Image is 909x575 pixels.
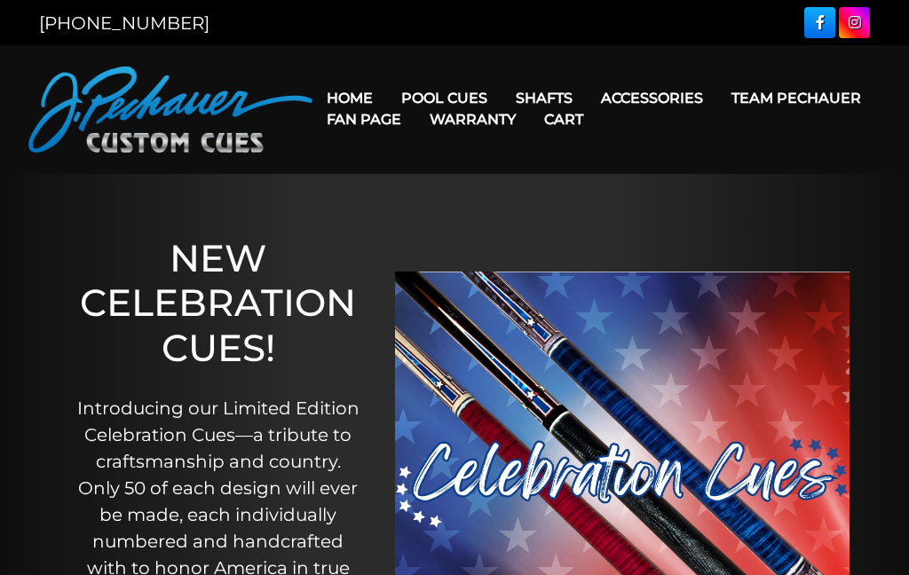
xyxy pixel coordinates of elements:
a: Warranty [415,97,530,142]
a: [PHONE_NUMBER] [39,12,209,34]
img: Pechauer Custom Cues [28,67,312,153]
a: Pool Cues [387,75,502,121]
a: Shafts [502,75,587,121]
a: Home [312,75,387,121]
a: Cart [530,97,597,142]
a: Fan Page [312,97,415,142]
a: Team Pechauer [717,75,875,121]
h1: NEW CELEBRATION CUES! [77,236,360,370]
a: Accessories [587,75,717,121]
